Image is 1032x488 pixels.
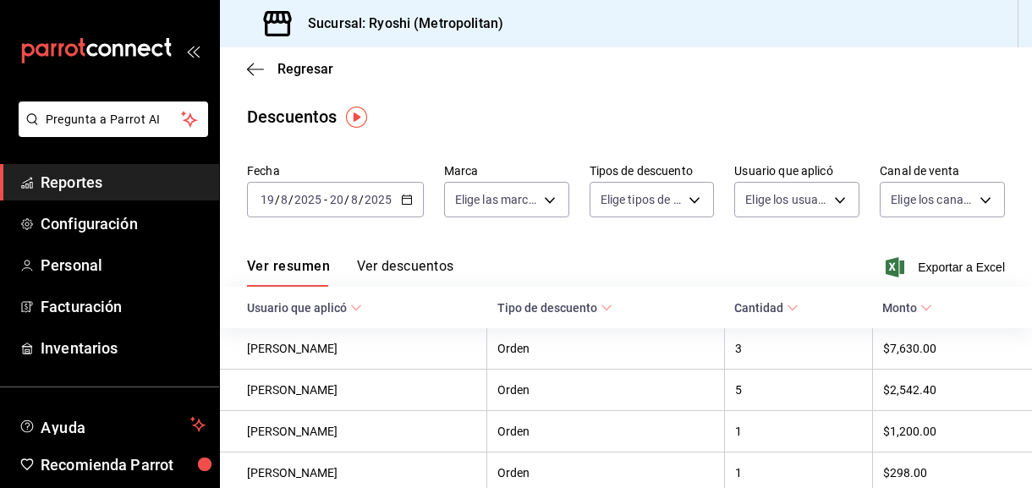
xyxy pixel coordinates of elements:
[734,301,799,315] span: Cantidad
[359,193,364,206] span: /
[487,328,725,370] th: Orden
[724,370,872,411] th: 5
[344,193,349,206] span: /
[247,258,330,287] button: Ver resumen
[487,411,725,452] th: Orden
[220,328,487,370] th: [PERSON_NAME]
[872,411,1032,452] th: $1,200.00
[46,111,182,129] span: Pregunta a Parrot AI
[280,193,288,206] input: --
[872,328,1032,370] th: $7,630.00
[247,301,362,315] span: Usuario que aplicó
[745,191,828,208] span: Elige los usuarios
[889,257,1005,277] button: Exportar a Excel
[294,14,503,34] h3: Sucursal: Ryoshi (Metropolitan)
[41,453,206,476] span: Recomienda Parrot
[41,254,206,277] span: Personal
[294,193,322,206] input: ----
[590,165,715,177] label: Tipos de descuento
[444,165,569,177] label: Marca
[346,107,367,128] img: Tooltip marker
[497,301,612,315] span: Tipo de descuento
[487,370,725,411] th: Orden
[357,258,453,287] button: Ver descuentos
[41,295,206,318] span: Facturación
[41,171,206,194] span: Reportes
[41,212,206,235] span: Configuración
[277,61,333,77] span: Regresar
[220,411,487,452] th: [PERSON_NAME]
[220,370,487,411] th: [PERSON_NAME]
[329,193,344,206] input: --
[288,193,294,206] span: /
[12,123,208,140] a: Pregunta a Parrot AI
[275,193,280,206] span: /
[364,193,392,206] input: ----
[350,193,359,206] input: --
[601,191,683,208] span: Elige tipos de descuento
[260,193,275,206] input: --
[247,165,424,177] label: Fecha
[880,165,1005,177] label: Canal de venta
[41,337,206,359] span: Inventarios
[324,193,327,206] span: -
[724,411,872,452] th: 1
[724,328,872,370] th: 3
[186,44,200,58] button: open_drawer_menu
[891,191,974,208] span: Elige los canales de venta
[41,414,184,435] span: Ayuda
[247,61,333,77] button: Regresar
[247,258,453,287] div: navigation tabs
[734,165,859,177] label: Usuario que aplicó
[882,301,932,315] span: Monto
[455,191,538,208] span: Elige las marcas
[872,370,1032,411] th: $2,542.40
[247,104,337,129] div: Descuentos
[19,101,208,137] button: Pregunta a Parrot AI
